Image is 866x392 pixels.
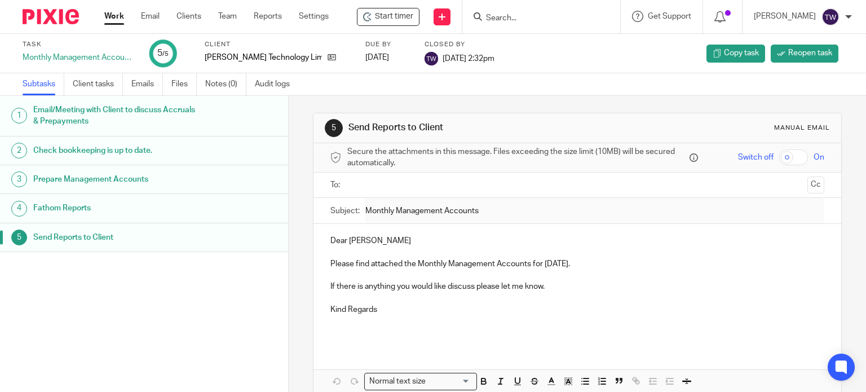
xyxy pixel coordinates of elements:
a: Clients [176,11,201,22]
span: Secure the attachments in this message. Files exceeding the size limit (10MB) will be secured aut... [347,146,687,169]
div: 4 [11,201,27,217]
button: Cc [807,177,824,193]
label: Subject: [330,205,360,217]
span: Get Support [648,12,691,20]
a: Client tasks [73,73,123,95]
a: Emails [131,73,163,95]
h1: Prepare Management Accounts [33,171,196,188]
h1: Check bookkeeping is up to date. [33,142,196,159]
a: Settings [299,11,329,22]
a: Copy task [706,45,765,63]
div: 5 [157,47,169,60]
h1: Fathom Reports [33,200,196,217]
label: Due by [365,40,410,49]
input: Search for option [430,376,470,387]
a: Reopen task [771,45,838,63]
h1: Send Reports to Client [33,229,196,246]
div: 5 [325,119,343,137]
label: To: [330,179,343,191]
span: Copy task [724,47,759,59]
span: Normal text size [367,376,428,387]
a: Subtasks [23,73,64,95]
a: Email [141,11,160,22]
a: Team [218,11,237,22]
label: Closed by [425,40,494,49]
span: [DATE] 2:32pm [443,54,494,62]
label: Client [205,40,351,49]
img: svg%3E [425,52,438,65]
div: Monthly Management Accounts - Master [23,52,135,63]
p: [PERSON_NAME] [754,11,816,22]
span: Reopen task [788,47,832,59]
span: Switch off [738,152,774,163]
div: 2 [11,143,27,158]
div: Search for option [364,373,477,390]
a: Reports [254,11,282,22]
a: Audit logs [255,73,298,95]
img: Pixie [23,9,79,24]
p: Kind Regards [330,304,825,315]
h1: Send Reports to Client [348,122,601,134]
small: /5 [162,51,169,57]
div: 1 [11,108,27,124]
p: [PERSON_NAME] Technology Limited [205,52,322,63]
a: Work [104,11,124,22]
div: 5 [11,230,27,245]
p: If there is anything you would like discuss please let me know. [330,281,825,292]
div: 3 [11,171,27,187]
a: Files [171,73,197,95]
div: Manual email [774,124,830,133]
p: Please find attached the Monthly Management Accounts for [DATE]. [330,258,825,270]
div: [DATE] [365,52,410,63]
a: Notes (0) [205,73,246,95]
span: On [814,152,824,163]
span: Start timer [375,11,413,23]
p: Dear [PERSON_NAME] [330,235,825,246]
h1: Email/Meeting with Client to discuss Accruals & Prepayments [33,102,196,130]
input: Search [485,14,586,24]
div: Foster Technology Limited - Monthly Management Accounts - Master [357,8,419,26]
label: Task [23,40,135,49]
img: svg%3E [821,8,840,26]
